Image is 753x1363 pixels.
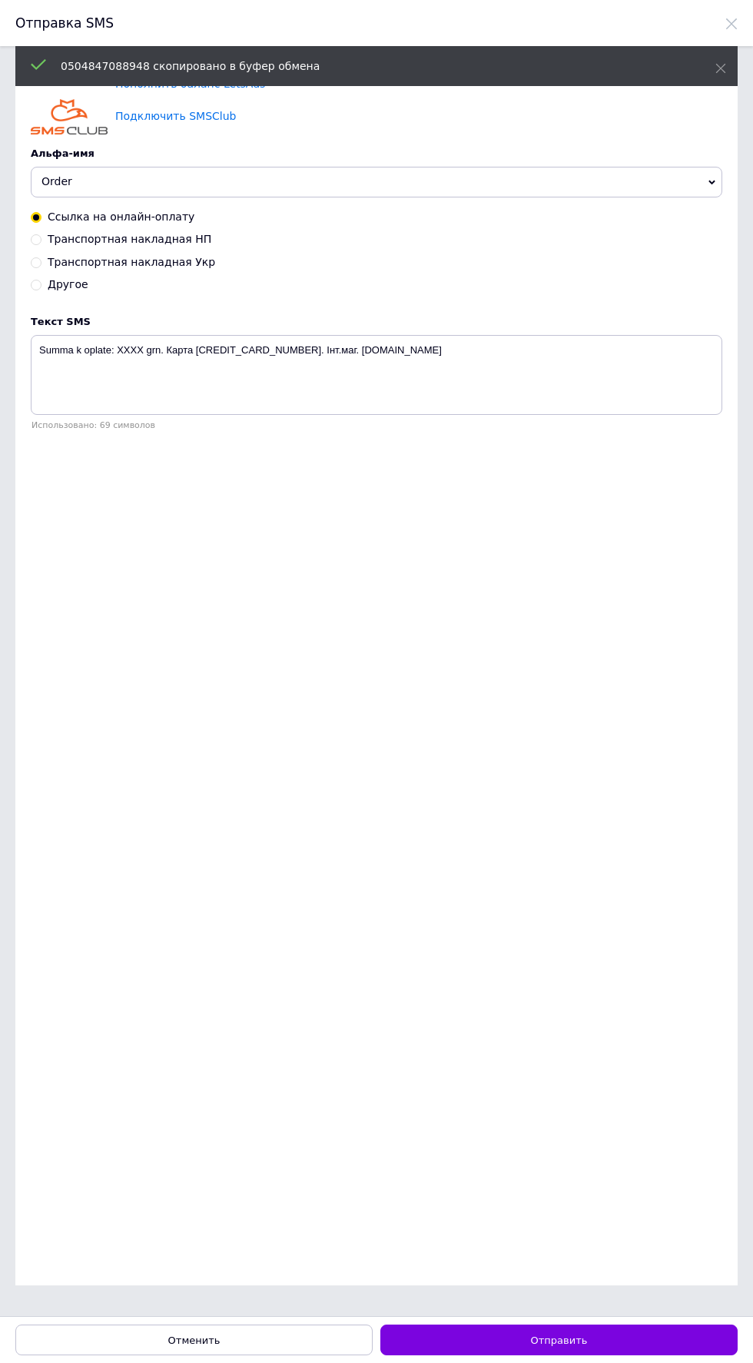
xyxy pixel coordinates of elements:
[61,58,677,74] div: 0504847088948 скопировано в буфер обмена
[31,420,722,430] div: Использовано: 69 символов
[531,1335,588,1346] span: Отправить
[15,1325,373,1355] button: Отменить
[380,1325,738,1355] button: Отправить
[41,175,72,187] span: Order
[48,278,88,290] span: Другое
[115,110,236,122] a: Подключить SMSClub
[48,211,194,223] span: Ссылка на онлайн-оплату
[48,233,211,245] span: Транспортная накладная НП
[48,256,215,268] span: Транспортная накладная Укр
[31,316,722,327] div: Текст SMS
[31,148,95,159] span: Альфа-имя
[31,335,722,415] textarea: Summa k oplate: XXXX grn. Карта [CREDIT_CARD_NUMBER]. Інт.маг. [DOMAIN_NAME]
[168,1335,221,1346] span: Отменить
[15,15,114,31] span: Отправка SMS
